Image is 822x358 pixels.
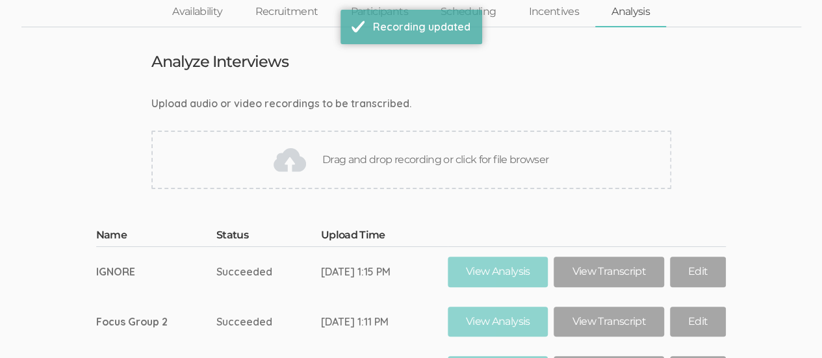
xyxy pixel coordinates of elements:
td: IGNORE [96,246,216,296]
a: View Analysis [448,307,548,337]
img: Drag and drop recording or click for file browser [274,144,306,176]
a: View Transcript [554,257,663,287]
td: Succeeded [216,246,321,296]
td: Focus Group 2 [96,297,216,347]
a: Edit [670,307,726,337]
a: View Analysis [448,257,548,287]
a: Edit [670,257,726,287]
div: Recording updated [373,19,470,34]
a: View Transcript [554,307,663,337]
td: [DATE] 1:15 PM [321,246,448,296]
iframe: Chat Widget [757,296,822,358]
h3: Analyze Interviews [151,53,289,70]
th: Status [216,228,321,246]
td: [DATE] 1:11 PM [321,297,448,347]
div: Drag and drop recording or click for file browser [151,131,671,189]
td: Succeeded [216,297,321,347]
th: Name [96,228,216,246]
div: Upload audio or video recordings to be transcribed. [151,96,671,111]
th: Upload Time [321,228,448,246]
